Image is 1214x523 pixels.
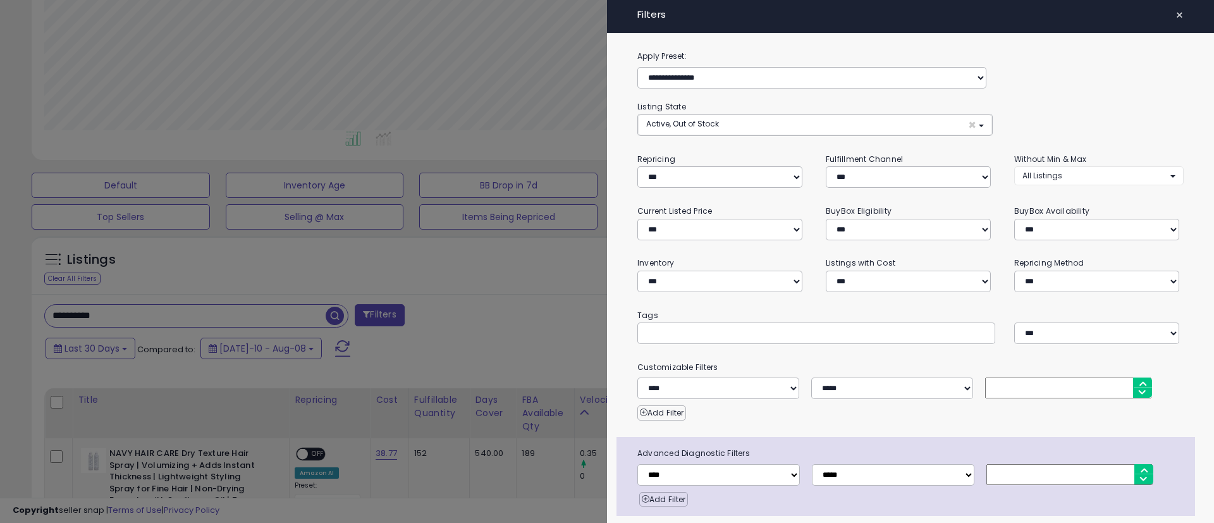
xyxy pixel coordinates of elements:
button: Add Filter [637,405,686,421]
small: Fulfillment Channel [826,154,903,164]
small: Inventory [637,257,674,268]
span: Active, Out of Stock [646,118,719,129]
span: All Listings [1022,170,1062,181]
small: BuyBox Eligibility [826,206,892,216]
span: Advanced Diagnostic Filters [628,446,1195,460]
button: Add Filter [639,492,688,507]
small: Repricing Method [1014,257,1084,268]
small: Repricing [637,154,675,164]
small: Listing State [637,101,686,112]
button: Active, Out of Stock × [638,114,992,135]
span: × [1175,6,1184,24]
h4: Filters [637,9,1184,20]
small: Tags [628,309,1193,323]
small: Current Listed Price [637,206,712,216]
label: Apply Preset: [628,49,1193,63]
small: Without Min & Max [1014,154,1087,164]
button: All Listings [1014,166,1184,185]
span: × [968,118,976,132]
small: Listings with Cost [826,257,895,268]
small: Customizable Filters [628,360,1193,374]
small: BuyBox Availability [1014,206,1089,216]
button: × [1170,6,1189,24]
